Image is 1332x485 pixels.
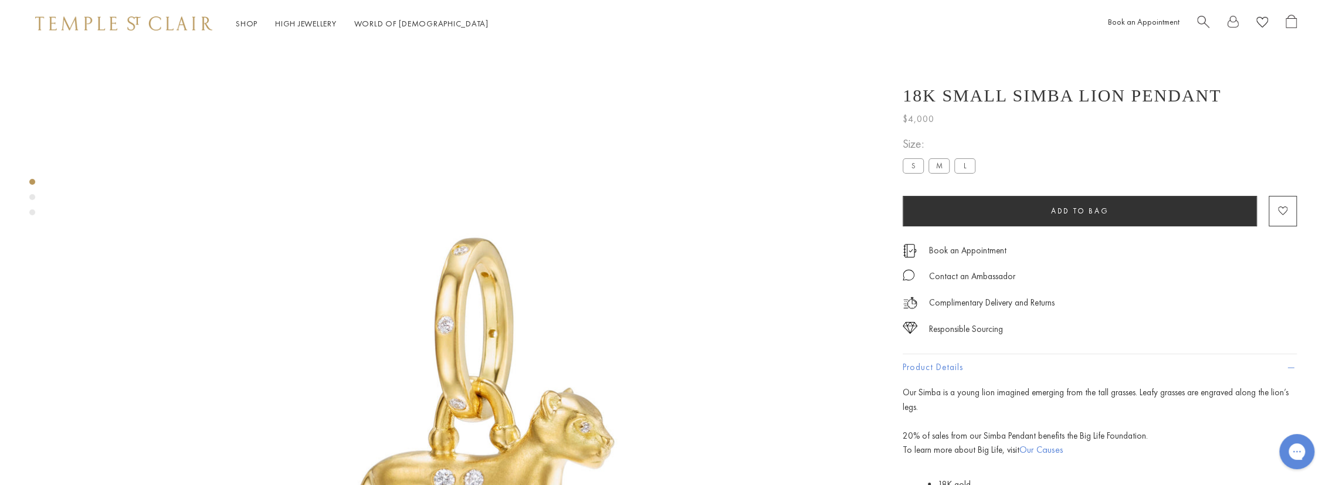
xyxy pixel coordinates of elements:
a: Our Causes [1019,443,1063,456]
iframe: Gorgias live chat messenger [1273,430,1320,473]
a: View Wishlist [1256,15,1268,33]
span: Add to bag [1051,206,1109,216]
p: Complimentary Delivery and Returns [929,296,1055,310]
label: M [928,158,950,173]
span: $4,000 [903,111,934,127]
button: Product Details [903,354,1297,381]
p: To learn more about Big Life, visit [903,443,1297,457]
a: Open Shopping Bag [1286,15,1297,33]
div: Responsible Sourcing [929,322,1003,337]
span: Size: [903,134,980,154]
img: icon_sourcing.svg [903,322,917,334]
button: Add to bag [903,196,1257,226]
img: icon_delivery.svg [903,296,917,310]
img: Temple St. Clair [35,16,212,30]
p: Our Simba is a young lion imagined emerging from the tall grasses. Leafy grasses are engraved alo... [903,385,1297,415]
a: Book an Appointment [1108,16,1180,27]
a: High JewelleryHigh Jewellery [275,18,337,29]
h1: 18K Small Simba Lion Pendant [903,86,1221,106]
a: World of [DEMOGRAPHIC_DATA]World of [DEMOGRAPHIC_DATA] [354,18,489,29]
div: Contact an Ambassador [929,269,1015,284]
p: 20% of sales from our Simba Pendant benefits the Big Life Foundation. [903,429,1297,443]
img: MessageIcon-01_2.svg [903,269,914,281]
a: ShopShop [236,18,257,29]
label: L [954,158,975,173]
img: icon_appointment.svg [903,244,917,257]
nav: Main navigation [236,16,489,31]
div: Product gallery navigation [29,176,35,225]
label: S [903,158,924,173]
a: Search [1197,15,1209,33]
a: Book an Appointment [929,244,1006,257]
